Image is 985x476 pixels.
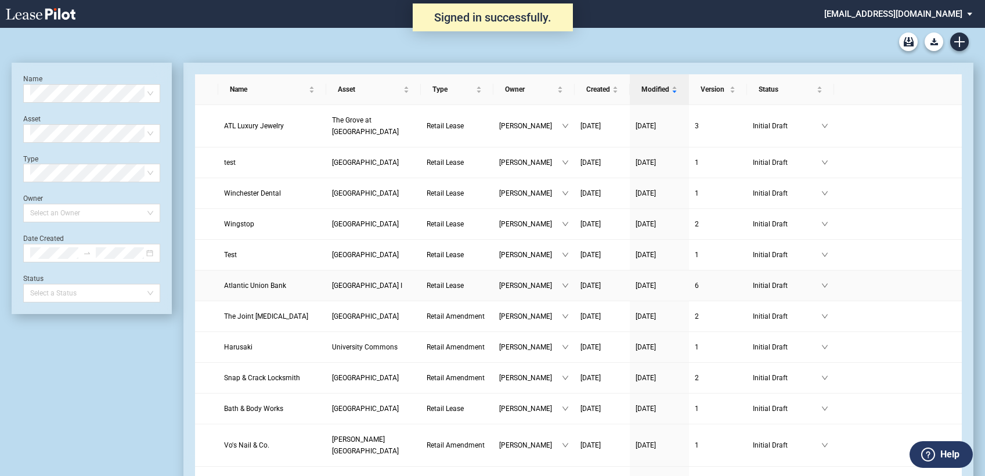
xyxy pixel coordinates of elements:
a: [DATE] [636,341,683,353]
a: [DATE] [636,218,683,230]
span: swap-right [83,249,91,257]
span: [DATE] [580,189,601,197]
a: [DATE] [580,249,624,261]
a: [GEOGRAPHIC_DATA] [332,157,415,168]
span: [DATE] [636,220,656,228]
th: Modified [630,74,689,105]
div: Signed in successfully. [413,3,573,31]
a: Archive [899,33,918,51]
span: 1 [695,405,699,413]
a: [DATE] [636,439,683,451]
a: Retail Lease [427,280,488,291]
a: [DATE] [580,187,624,199]
span: 1 [695,343,699,351]
span: [DATE] [580,158,601,167]
span: Renaissance Village [332,312,399,320]
a: Retail Amendment [427,311,488,322]
span: [DATE] [636,374,656,382]
span: [PERSON_NAME] [499,280,562,291]
span: down [821,159,828,166]
span: [PERSON_NAME] [499,157,562,168]
a: test [224,157,320,168]
span: down [562,159,569,166]
a: Create new document [950,33,969,51]
a: Atlantic Union Bank [224,280,320,291]
span: to [83,249,91,257]
span: down [821,313,828,320]
a: 1 [695,187,741,199]
span: [DATE] [636,312,656,320]
md-menu: Download Blank Form List [921,33,947,51]
span: [DATE] [580,405,601,413]
a: Retail Amendment [427,372,488,384]
span: Easton Square [332,158,399,167]
span: down [821,282,828,289]
a: [PERSON_NAME][GEOGRAPHIC_DATA] [332,434,415,457]
a: [DATE] [580,439,624,451]
span: Initial Draft [753,218,821,230]
span: [DATE] [636,122,656,130]
a: Retail Lease [427,157,488,168]
a: 2 [695,218,741,230]
span: 1 [695,158,699,167]
a: The Grove at [GEOGRAPHIC_DATA] [332,114,415,138]
span: Snap & Crack Locksmith [224,374,300,382]
span: [PERSON_NAME] [499,439,562,451]
span: 2 [695,220,699,228]
span: Vo's Nail & Co. [224,441,269,449]
span: Name [230,84,306,95]
span: Retail Lease [427,220,464,228]
span: down [562,190,569,197]
span: Initial Draft [753,249,821,261]
label: Type [23,155,38,163]
span: [DATE] [580,251,601,259]
a: [DATE] [580,403,624,414]
label: Owner [23,194,43,203]
a: Retail Amendment [427,439,488,451]
a: 1 [695,341,741,353]
a: 1 [695,157,741,168]
a: [DATE] [636,311,683,322]
label: Name [23,75,42,83]
span: Bath & Body Works [224,405,283,413]
a: [DATE] [580,372,624,384]
a: [DATE] [580,120,624,132]
span: Owner [505,84,555,95]
span: [DATE] [580,312,601,320]
span: Initial Draft [753,280,821,291]
a: [DATE] [636,187,683,199]
span: Retail Lease [427,282,464,290]
span: [DATE] [580,441,601,449]
a: [GEOGRAPHIC_DATA] [332,249,415,261]
label: Asset [23,115,41,123]
span: Modified [641,84,669,95]
span: ATL Luxury Jewelry [224,122,284,130]
a: 1 [695,249,741,261]
span: Cross Creek [332,220,399,228]
span: down [821,251,828,258]
a: [DATE] [580,280,624,291]
a: Bath & Body Works [224,403,320,414]
a: [DATE] [636,372,683,384]
span: [PERSON_NAME] [499,372,562,384]
span: Type [432,84,474,95]
span: Initial Draft [753,311,821,322]
span: [DATE] [636,158,656,167]
span: [DATE] [636,251,656,259]
span: Retail Lease [427,251,464,259]
span: Retail Lease [427,122,464,130]
span: [DATE] [580,122,601,130]
th: Created [575,74,630,105]
label: Date Created [23,235,64,243]
span: Wingstop [224,220,254,228]
span: Asset [338,84,401,95]
span: Initial Draft [753,157,821,168]
button: Help [910,441,973,468]
a: [GEOGRAPHIC_DATA] [332,218,415,230]
span: down [821,190,828,197]
span: [PERSON_NAME] [499,218,562,230]
a: [DATE] [580,157,624,168]
label: Help [940,447,959,462]
span: Retail Lease [427,158,464,167]
span: Initial Draft [753,372,821,384]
